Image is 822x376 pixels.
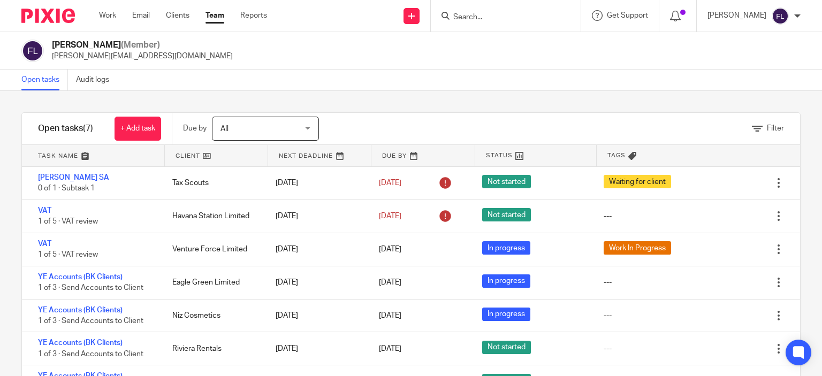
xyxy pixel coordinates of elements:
[38,123,93,134] h1: Open tasks
[38,240,51,248] a: VAT
[121,41,160,49] span: (Member)
[379,212,401,220] span: [DATE]
[205,10,224,21] a: Team
[38,317,143,325] span: 1 of 3 · Send Accounts to Client
[772,7,789,25] img: svg%3E
[707,10,766,21] p: [PERSON_NAME]
[52,40,233,51] h2: [PERSON_NAME]
[162,338,265,359] div: Riviera Rentals
[265,338,368,359] div: [DATE]
[379,345,401,352] span: [DATE]
[21,9,75,23] img: Pixie
[482,175,531,188] span: Not started
[38,218,98,225] span: 1 of 5 · VAT review
[379,245,401,253] span: [DATE]
[240,10,267,21] a: Reports
[265,272,368,293] div: [DATE]
[162,305,265,326] div: Niz Cosmetics
[607,151,626,160] span: Tags
[38,185,95,193] span: 0 of 1 · Subtask 1
[486,151,513,160] span: Status
[482,308,530,321] span: In progress
[265,205,368,227] div: [DATE]
[482,208,531,221] span: Not started
[38,207,51,214] a: VAT
[21,70,68,90] a: Open tasks
[38,339,123,347] a: YE Accounts (BK Clients)
[482,241,530,255] span: In progress
[379,279,401,286] span: [DATE]
[183,123,207,134] p: Due by
[482,274,530,288] span: In progress
[166,10,189,21] a: Clients
[38,251,98,258] span: 1 of 5 · VAT review
[115,117,161,141] a: + Add task
[482,341,531,354] span: Not started
[38,350,143,358] span: 1 of 3 · Send Accounts to Client
[38,273,123,281] a: YE Accounts (BK Clients)
[604,241,671,255] span: Work In Progress
[162,205,265,227] div: Havana Station Limited
[38,174,109,181] a: [PERSON_NAME] SA
[607,12,648,19] span: Get Support
[76,70,117,90] a: Audit logs
[38,306,123,314] a: YE Accounts (BK Clients)
[604,310,612,321] div: ---
[162,172,265,194] div: Tax Scouts
[379,179,401,187] span: [DATE]
[604,175,671,188] span: Waiting for client
[38,284,143,291] span: 1 of 3 · Send Accounts to Client
[162,272,265,293] div: Eagle Green Limited
[265,305,368,326] div: [DATE]
[52,51,233,62] p: [PERSON_NAME][EMAIL_ADDRESS][DOMAIN_NAME]
[21,40,44,62] img: svg%3E
[265,239,368,260] div: [DATE]
[379,312,401,319] span: [DATE]
[265,172,368,194] div: [DATE]
[604,343,612,354] div: ---
[604,211,612,221] div: ---
[83,124,93,133] span: (7)
[452,13,549,22] input: Search
[767,125,784,132] span: Filter
[132,10,150,21] a: Email
[604,277,612,288] div: ---
[162,239,265,260] div: Venture Force Limited
[220,125,229,133] span: All
[99,10,116,21] a: Work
